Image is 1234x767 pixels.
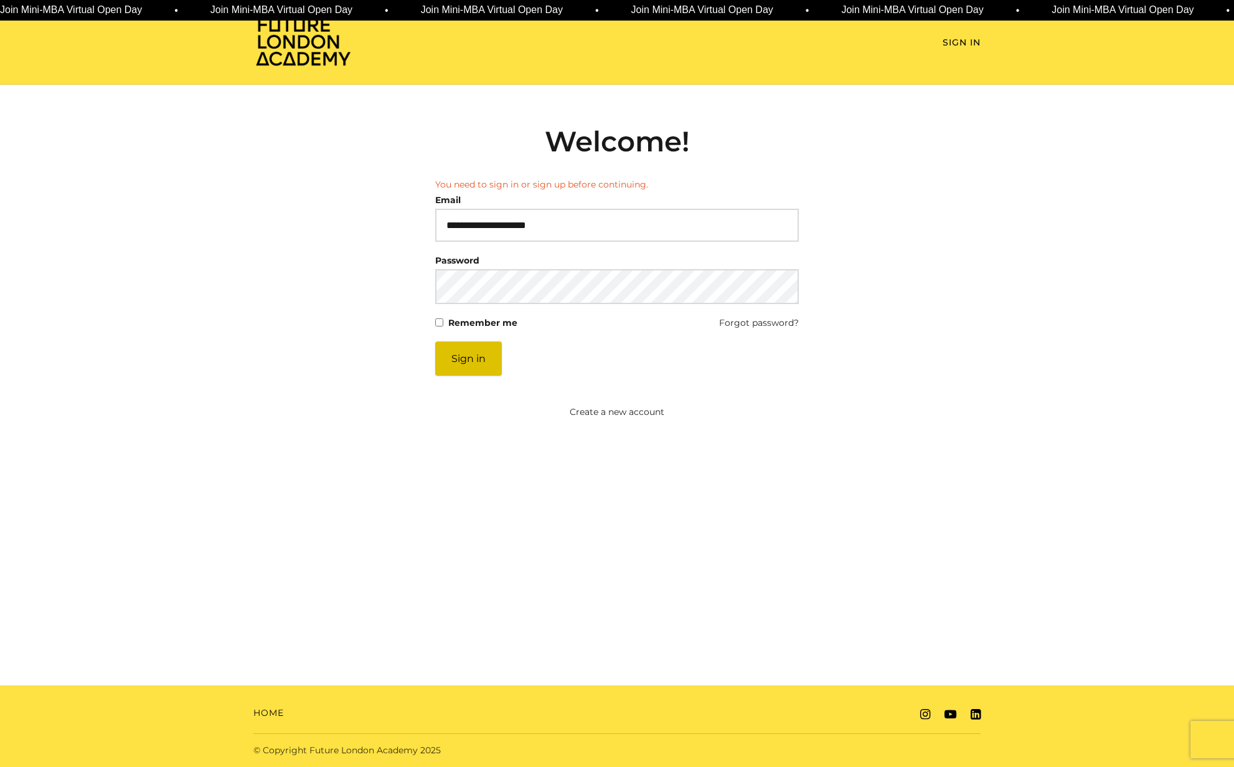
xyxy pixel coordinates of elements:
[435,125,799,158] h2: Welcome!
[435,191,461,209] label: Email
[1226,3,1230,18] span: •
[375,406,860,419] a: Create a new account
[384,3,388,18] span: •
[435,341,446,670] label: If you are a human, ignore this field
[435,178,799,191] li: You need to sign in or sign up before continuing.
[943,36,981,49] a: Sign In
[253,16,353,67] img: Home Page
[253,707,284,720] a: Home
[805,3,809,18] span: •
[435,252,479,269] label: Password
[448,314,517,331] label: Remember me
[435,341,502,376] button: Sign in
[595,3,598,18] span: •
[719,314,799,331] a: Forgot password?
[174,3,177,18] span: •
[243,744,617,757] div: © Copyright Future London Academy 2025
[1015,3,1019,18] span: •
